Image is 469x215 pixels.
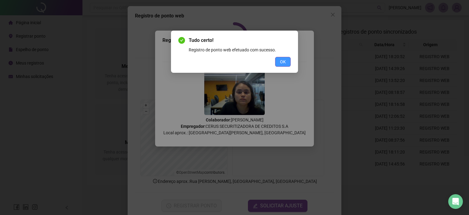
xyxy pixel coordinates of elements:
span: check-circle [178,37,185,44]
div: Registro de ponto web efetuado com sucesso. [189,46,291,53]
button: OK [275,57,291,67]
span: OK [280,58,286,65]
div: Open Intercom Messenger [448,194,463,209]
span: Tudo certo! [189,37,291,44]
